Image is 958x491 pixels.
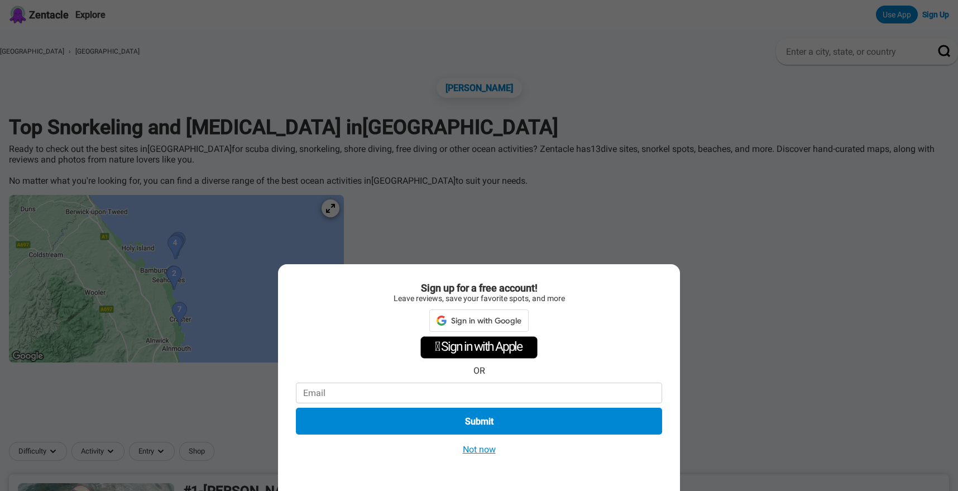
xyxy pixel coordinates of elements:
div: Sign in with Apple [420,336,538,359]
input: Email [296,383,662,403]
button: Submit [296,408,662,435]
div: OR [473,365,485,376]
span: Sign in with Google [451,316,522,326]
div: Sign up for a free account! [296,282,662,294]
div: Sign in with Google [429,309,529,332]
button: Not now [459,444,499,455]
div: Leave reviews, save your favorite spots, and more [296,294,662,303]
